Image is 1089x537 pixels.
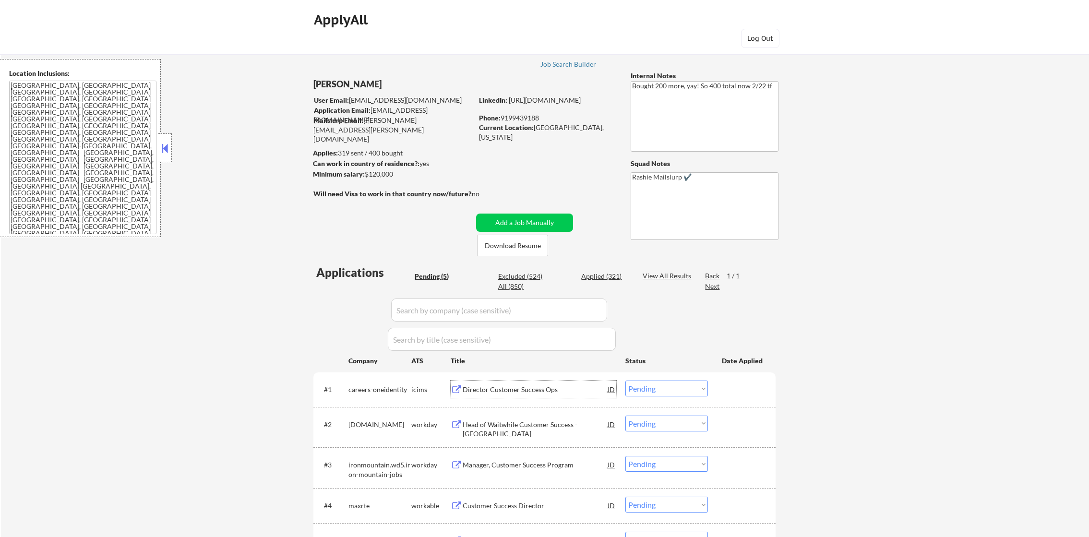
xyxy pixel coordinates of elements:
div: 319 sent / 400 bought [313,148,473,158]
div: [EMAIL_ADDRESS][DOMAIN_NAME] [314,95,473,105]
div: Location Inclusions: [9,69,157,78]
div: [DOMAIN_NAME] [348,420,411,430]
button: Add a Job Manually [476,214,573,232]
div: ATS [411,356,451,366]
div: JD [607,381,616,398]
div: #2 [324,420,341,430]
div: careers-oneidentity [348,385,411,394]
div: All (850) [498,282,546,291]
div: [EMAIL_ADDRESS][DOMAIN_NAME] [314,106,473,124]
div: 9199439188 [479,113,615,123]
div: Applied (321) [581,272,629,281]
strong: User Email: [314,96,349,104]
button: Download Resume [477,235,548,256]
div: Internal Notes [631,71,778,81]
div: Date Applied [722,356,764,366]
div: Pending (5) [415,272,463,281]
strong: Mailslurp Email: [313,116,363,124]
div: JD [607,456,616,473]
strong: Can work in country of residence?: [313,159,419,167]
strong: Applies: [313,149,338,157]
div: 1 / 1 [727,271,749,281]
div: JD [607,416,616,433]
div: View All Results [643,271,694,281]
div: #1 [324,385,341,394]
strong: Current Location: [479,123,534,131]
div: [GEOGRAPHIC_DATA], [US_STATE] [479,123,615,142]
div: Back [705,271,720,281]
div: Manager, Customer Success Program [463,460,608,470]
div: [PERSON_NAME] [313,78,511,90]
strong: Phone: [479,114,501,122]
div: workday [411,420,451,430]
strong: Will need Visa to work in that country now/future?: [313,190,473,198]
div: workable [411,501,451,511]
div: Director Customer Success Ops [463,385,608,394]
strong: Minimum salary: [313,170,365,178]
div: Customer Success Director [463,501,608,511]
div: [PERSON_NAME][EMAIL_ADDRESS][PERSON_NAME][DOMAIN_NAME] [313,116,473,144]
div: #3 [324,460,341,470]
div: icims [411,385,451,394]
div: JD [607,497,616,514]
div: $120,000 [313,169,473,179]
div: ironmountain.wd5.iron-mountain-jobs [348,460,411,479]
div: Squad Notes [631,159,778,168]
div: Job Search Builder [540,61,597,68]
div: #4 [324,501,341,511]
div: workday [411,460,451,470]
div: Status [625,352,708,369]
div: ApplyAll [314,12,371,28]
div: Applications [316,267,411,278]
div: Excluded (524) [498,272,546,281]
div: Head of Waitwhile Customer Success - [GEOGRAPHIC_DATA] [463,420,608,439]
strong: Application Email: [314,106,371,114]
div: no [472,189,499,199]
div: Company [348,356,411,366]
input: Search by title (case sensitive) [388,328,616,351]
a: Job Search Builder [540,60,597,70]
button: Log Out [741,29,779,48]
a: [URL][DOMAIN_NAME] [509,96,581,104]
div: yes [313,159,470,168]
div: Next [705,282,720,291]
strong: LinkedIn: [479,96,507,104]
div: Title [451,356,616,366]
div: maxrte [348,501,411,511]
input: Search by company (case sensitive) [391,298,607,322]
